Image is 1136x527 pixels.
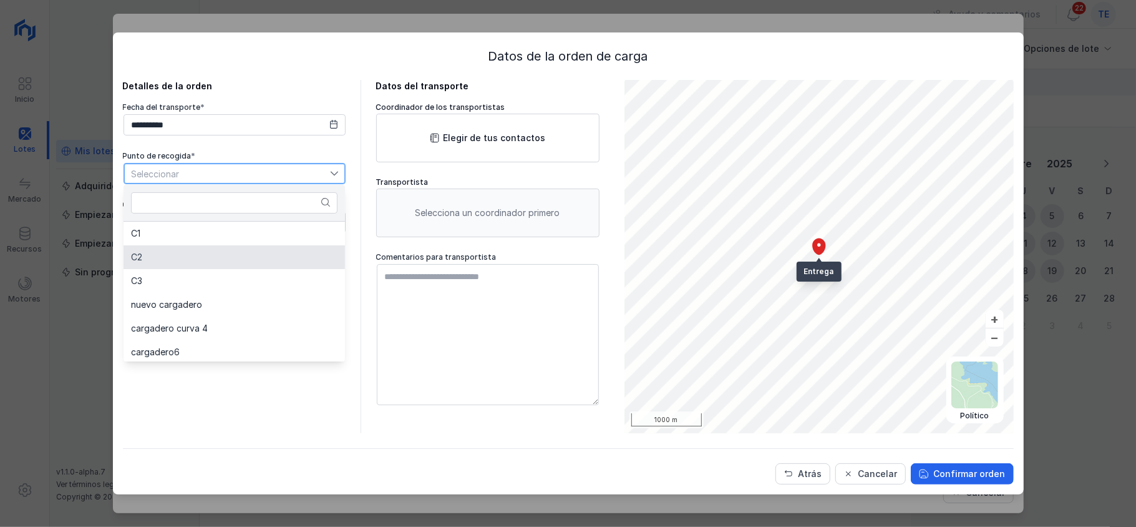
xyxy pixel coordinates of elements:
[131,348,180,357] span: cargadero6
[775,463,830,485] button: Atrás
[131,229,140,238] span: C1
[123,151,346,161] div: Punto de recogida
[124,317,345,340] li: cargadero curva 4
[376,102,600,112] div: Coordinador de los transportistas
[124,293,345,317] li: nuevo cargadero
[131,253,142,262] span: C2
[934,468,1006,480] div: Confirmar orden
[131,300,202,309] span: nuevo cargadero
[986,310,1004,328] button: +
[124,269,345,293] li: C3
[131,277,142,285] span: C3
[376,252,600,262] div: Comentarios para transportista
[131,324,208,333] span: cargadero curva 4
[123,47,1014,65] div: Datos de la orden de carga
[835,463,906,485] button: Cancelar
[124,245,345,269] li: C2
[911,463,1014,485] button: Confirmar orden
[376,177,600,187] div: Transportista
[123,80,346,92] div: Detalles de la orden
[951,362,998,408] img: political.webp
[123,200,346,210] div: Certificados CdC
[799,468,822,480] div: Atrás
[123,102,346,112] div: Fecha del transporte
[124,164,330,184] span: Seleccionar
[444,132,546,144] div: Elegir de tus contactos
[376,189,600,237] div: Selecciona un coordinador primero
[986,328,1004,347] button: –
[951,411,998,421] div: Político
[124,222,345,245] li: C1
[124,340,345,364] li: cargadero6
[376,80,600,92] div: Datos del transporte
[858,468,898,480] div: Cancelar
